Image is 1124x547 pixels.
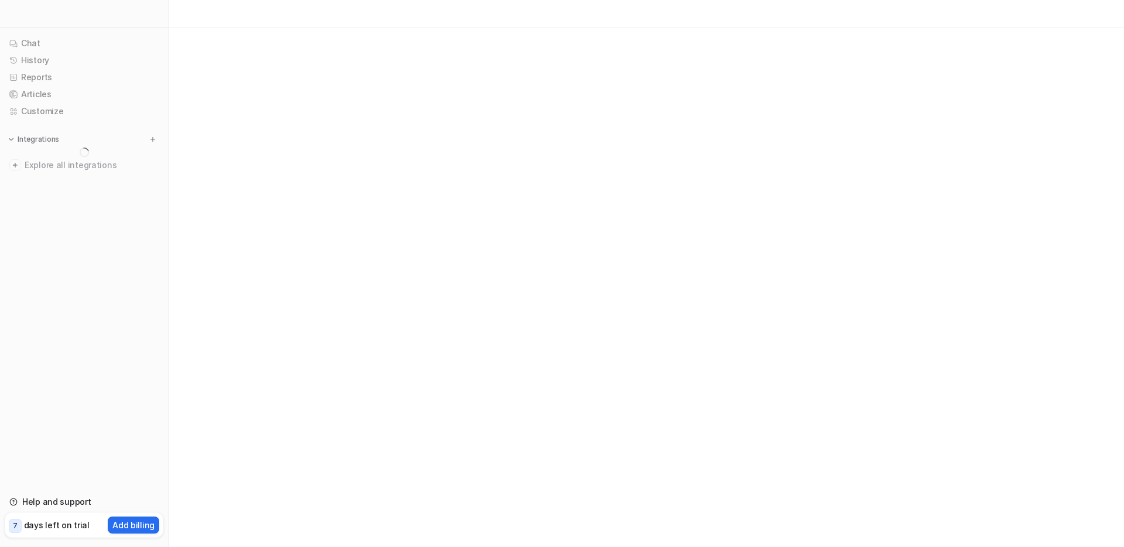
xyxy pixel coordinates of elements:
[5,103,163,119] a: Customize
[5,134,63,145] button: Integrations
[13,521,18,531] p: 7
[9,159,21,171] img: explore all integrations
[5,52,163,69] a: History
[149,135,157,143] img: menu_add.svg
[5,69,163,86] a: Reports
[24,519,90,531] p: days left on trial
[25,156,159,175] span: Explore all integrations
[112,519,155,531] p: Add billing
[5,157,163,173] a: Explore all integrations
[5,86,163,102] a: Articles
[5,494,163,510] a: Help and support
[5,35,163,52] a: Chat
[18,135,59,144] p: Integrations
[7,135,15,143] img: expand menu
[108,517,159,534] button: Add billing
